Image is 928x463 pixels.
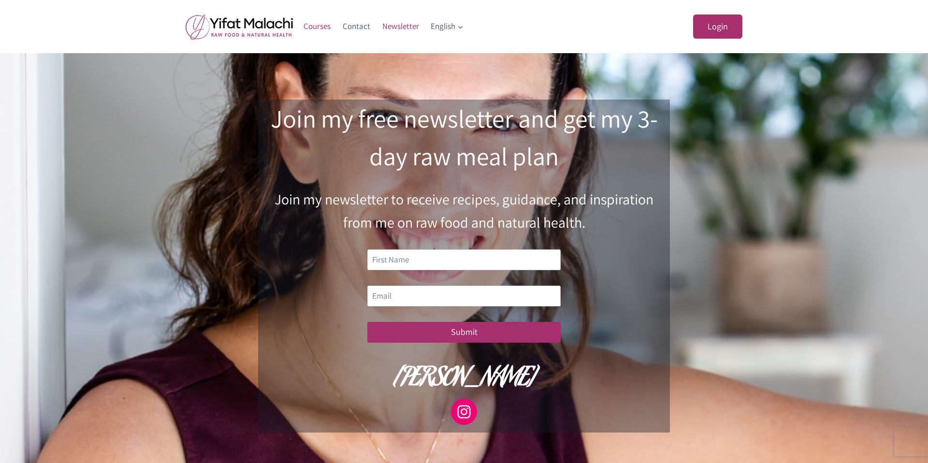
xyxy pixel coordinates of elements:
a: Login [693,14,742,39]
input: Email [367,286,561,306]
a: Courses [298,15,337,38]
h2: [PERSON_NAME] [266,362,662,399]
input: First Name [367,249,561,270]
button: Submit [367,322,561,343]
nav: Primary Navigation [298,15,470,38]
h2: Join my free newsletter and get my 3-day raw meal plan [266,100,662,175]
a: Newsletter [376,15,425,38]
img: yifat_logo41_en.png [186,14,293,40]
p: Join my newsletter to receive recipes, guidance, and inspiration from me on raw food and natural ... [266,188,662,234]
button: Child menu of English [425,15,470,38]
a: Contact [337,15,377,38]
